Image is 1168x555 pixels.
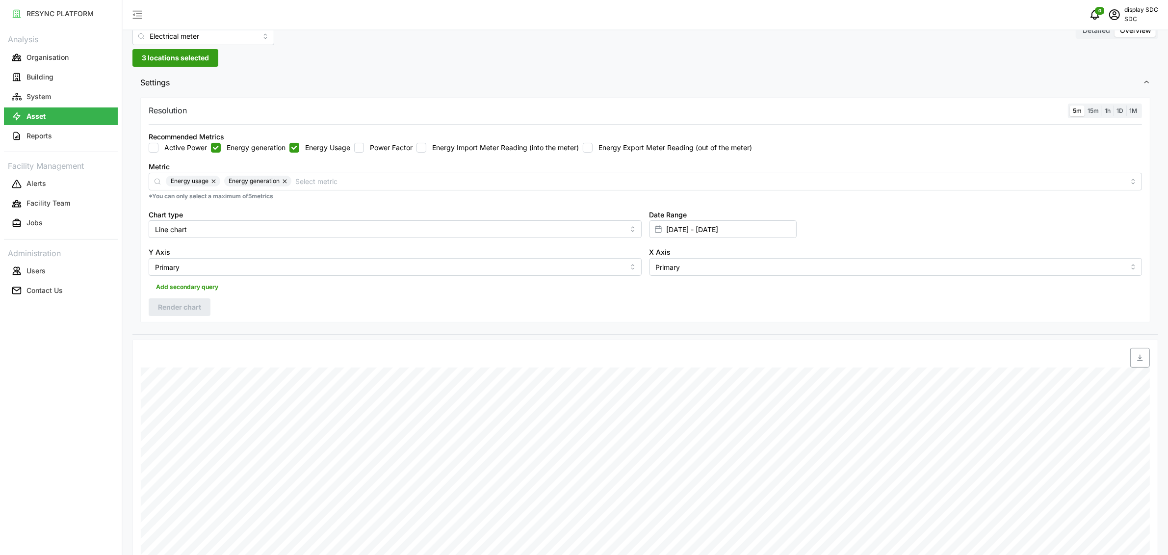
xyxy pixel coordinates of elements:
[149,161,170,172] label: Metric
[1098,7,1101,14] span: 0
[4,87,118,106] a: System
[4,5,118,23] button: RESYNC PLATFORM
[4,127,118,145] button: Reports
[4,68,118,86] button: Building
[649,210,687,220] label: Date Range
[26,131,52,141] p: Reports
[26,92,51,102] p: System
[4,31,118,46] p: Analysis
[4,175,118,193] button: Alerts
[149,105,187,117] p: Resolution
[149,298,210,316] button: Render chart
[426,143,579,153] label: Energy Import Meter Reading (into the meter)
[26,286,63,295] p: Contact Us
[149,220,642,238] input: Select chart type
[26,218,43,228] p: Jobs
[26,179,46,188] p: Alerts
[4,158,118,172] p: Facility Management
[1120,26,1151,34] span: Overview
[4,261,118,281] a: Users
[299,143,350,153] label: Energy Usage
[295,176,1125,186] input: Select metric
[1124,15,1158,24] p: SDC
[149,258,642,276] input: Select Y axis
[4,4,118,24] a: RESYNC PLATFORM
[649,247,671,258] label: X Axis
[229,176,280,186] span: Energy generation
[4,195,118,212] button: Facility Team
[132,49,218,67] button: 3 locations selected
[649,220,797,238] input: Select date range
[4,67,118,87] a: Building
[4,281,118,300] a: Contact Us
[26,198,70,208] p: Facility Team
[649,258,1142,276] input: Select X axis
[149,132,224,142] div: Recommended Metrics
[4,245,118,260] p: Administration
[4,282,118,299] button: Contact Us
[132,95,1158,335] div: Settings
[4,174,118,194] a: Alerts
[4,88,118,106] button: System
[1116,107,1123,114] span: 1D
[4,214,118,232] button: Jobs
[26,111,46,121] p: Asset
[26,266,46,276] p: Users
[1085,5,1105,25] button: notifications
[1088,107,1099,114] span: 15m
[149,210,183,220] label: Chart type
[158,143,207,153] label: Active Power
[4,48,118,67] a: Organisation
[4,213,118,233] a: Jobs
[149,280,226,294] button: Add secondary query
[26,9,94,19] p: RESYNC PLATFORM
[1105,107,1111,114] span: 1h
[4,49,118,66] button: Organisation
[1083,26,1110,34] span: Detailed
[171,176,208,186] span: Energy usage
[140,71,1143,95] span: Settings
[4,126,118,146] a: Reports
[364,143,413,153] label: Power Factor
[132,71,1158,95] button: Settings
[593,143,752,153] label: Energy Export Meter Reading (out of the meter)
[26,72,53,82] p: Building
[4,194,118,213] a: Facility Team
[149,192,1142,201] p: *You can only select a maximum of 5 metrics
[4,262,118,280] button: Users
[221,143,286,153] label: Energy generation
[156,280,218,294] span: Add secondary query
[142,50,209,66] span: 3 locations selected
[1129,107,1137,114] span: 1M
[4,107,118,125] button: Asset
[158,299,201,316] span: Render chart
[1124,5,1158,15] p: display SDC
[4,106,118,126] a: Asset
[1073,107,1082,114] span: 5m
[26,53,69,62] p: Organisation
[1105,5,1124,25] button: schedule
[149,247,170,258] label: Y Axis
